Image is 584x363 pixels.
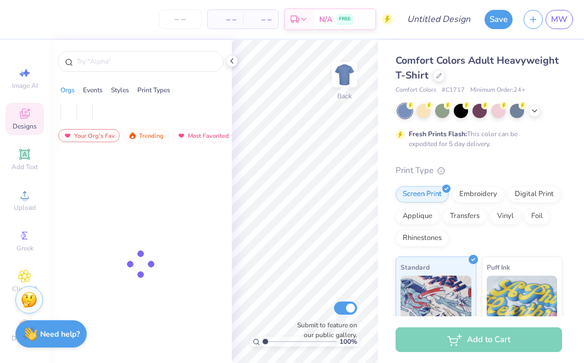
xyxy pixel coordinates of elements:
img: Puff Ink [487,276,558,331]
span: Decorate [12,334,38,343]
div: Events [83,85,103,95]
div: Trending [123,129,169,142]
span: N/A [319,14,332,25]
span: – – [214,14,236,25]
div: Vinyl [490,208,521,225]
div: Transfers [443,208,487,225]
div: Your Org's Fav [58,129,120,142]
div: Rhinestones [396,230,449,247]
span: # C1717 [442,86,465,95]
div: Styles [111,85,129,95]
div: Foil [524,208,550,225]
div: Applique [396,208,440,225]
div: Embroidery [452,186,504,203]
div: This color can be expedited for 5 day delivery. [409,129,544,149]
label: Submit to feature on our public gallery. [291,320,357,340]
div: Digital Print [508,186,561,203]
div: Orgs [60,85,75,95]
div: Print Type [396,164,562,177]
span: Designs [13,122,37,131]
span: MW [551,13,568,26]
div: Screen Print [396,186,449,203]
img: most_fav.gif [177,132,186,139]
img: Standard [401,276,471,331]
div: Most Favorited [172,129,234,142]
img: Back [333,64,355,86]
strong: Fresh Prints Flash: [409,130,467,138]
span: Comfort Colors Adult Heavyweight T-Shirt [396,54,559,82]
span: Greek [16,244,34,253]
span: Add Text [12,163,38,171]
span: 100 % [340,337,357,347]
span: Minimum Order: 24 + [470,86,525,95]
button: Save [485,10,513,29]
strong: Need help? [40,329,80,339]
span: – – [249,14,271,25]
div: Back [337,91,352,101]
input: Untitled Design [398,8,479,30]
span: Image AI [12,81,38,90]
span: FREE [339,15,351,23]
span: Comfort Colors [396,86,436,95]
input: – – [159,9,202,29]
div: Print Types [137,85,170,95]
span: Puff Ink [487,261,510,273]
span: Standard [401,261,430,273]
span: Upload [14,203,36,212]
img: trending.gif [128,132,137,139]
a: MW [546,10,573,29]
img: most_fav.gif [63,132,72,139]
input: Try "Alpha" [76,56,216,67]
span: Clipart & logos [5,284,44,302]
